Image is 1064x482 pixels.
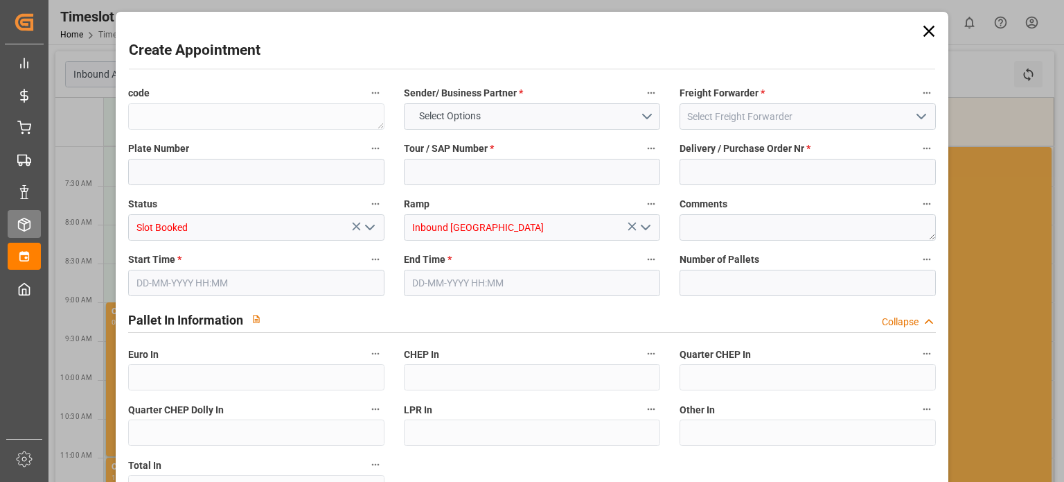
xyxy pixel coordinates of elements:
[882,315,919,329] div: Collapse
[404,197,429,212] span: Ramp
[128,86,150,101] span: code
[918,250,936,268] button: Number of Pallets
[680,103,936,130] input: Select Freight Forwarder
[128,197,157,212] span: Status
[680,403,715,418] span: Other In
[366,400,384,418] button: Quarter CHEP Dolly In
[642,400,660,418] button: LPR In
[404,403,432,418] span: LPR In
[404,141,494,156] span: Tour / SAP Number
[642,195,660,213] button: Ramp
[680,86,765,101] span: Freight Forwarder
[918,345,936,363] button: Quarter CHEP In
[680,252,759,267] span: Number of Pallets
[366,84,384,102] button: code
[918,84,936,102] button: Freight Forwarder *
[918,400,936,418] button: Other In
[680,197,727,212] span: Comments
[404,347,439,362] span: CHEP In
[680,347,751,362] span: Quarter CHEP In
[404,252,452,267] span: End Time
[918,195,936,213] button: Comments
[404,214,660,241] input: Type to search/select
[366,250,384,268] button: Start Time *
[918,139,936,157] button: Delivery / Purchase Order Nr *
[128,403,224,418] span: Quarter CHEP Dolly In
[359,217,380,239] button: open menu
[366,195,384,213] button: Status
[910,106,930,128] button: open menu
[366,139,384,157] button: Plate Number
[128,252,181,267] span: Start Time
[243,306,269,332] button: View description
[642,139,660,157] button: Tour / SAP Number *
[366,456,384,474] button: Total In
[404,103,660,130] button: open menu
[128,311,243,329] h2: Pallet In Information
[128,270,384,296] input: DD-MM-YYYY HH:MM
[680,141,810,156] span: Delivery / Purchase Order Nr
[128,347,159,362] span: Euro In
[128,458,161,473] span: Total In
[642,345,660,363] button: CHEP In
[128,141,189,156] span: Plate Number
[412,109,488,123] span: Select Options
[129,40,260,62] h2: Create Appointment
[404,86,523,101] span: Sender/ Business Partner
[642,250,660,268] button: End Time *
[634,217,655,239] button: open menu
[366,345,384,363] button: Euro In
[404,270,660,296] input: DD-MM-YYYY HH:MM
[642,84,660,102] button: Sender/ Business Partner *
[128,214,384,241] input: Type to search/select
